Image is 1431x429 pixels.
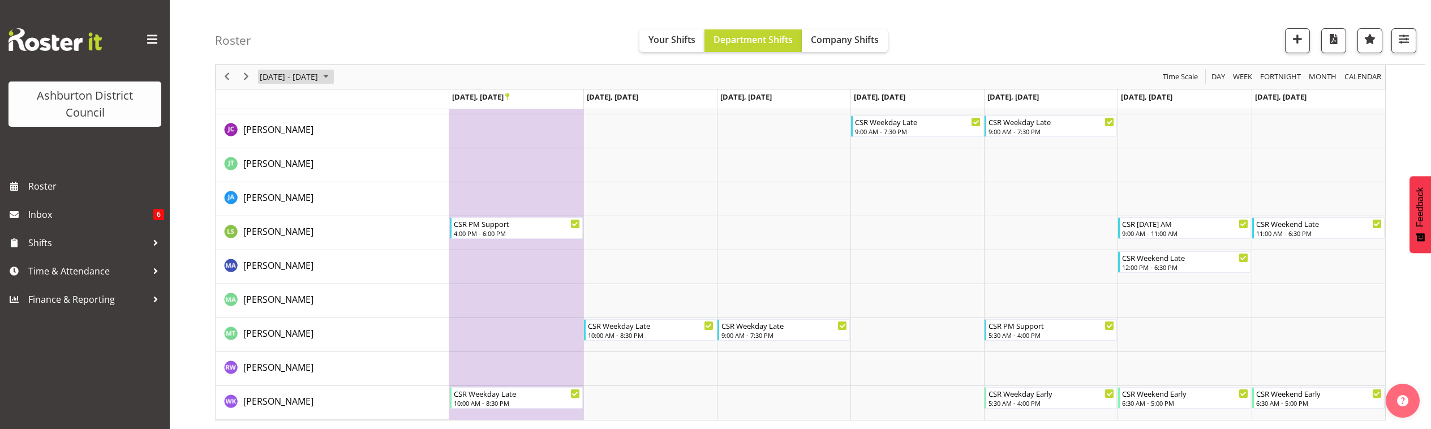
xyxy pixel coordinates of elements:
button: Feedback - Show survey [1409,176,1431,253]
span: [DATE], [DATE] [1121,92,1172,102]
a: [PERSON_NAME] [243,394,313,408]
div: Wendy Keepa"s event - CSR Weekday Late Begin From Monday, November 3, 2025 at 10:00:00 AM GMT+13:... [450,387,582,409]
span: Fortnight [1259,70,1302,84]
div: previous period [217,65,237,89]
div: CSR Weekday Late [454,388,579,399]
div: Wendy Keepa"s event - CSR Weekday Early Begin From Friday, November 7, 2025 at 5:30:00 AM GMT+13:... [985,387,1117,409]
span: [DATE] - [DATE] [259,70,319,84]
a: [PERSON_NAME] [243,327,313,340]
a: [PERSON_NAME] [243,361,313,374]
button: Fortnight [1258,70,1303,84]
button: Add a new shift [1285,28,1310,53]
span: Week [1232,70,1253,84]
td: Megan Allott resource [216,250,449,284]
button: Department Shifts [704,29,802,52]
div: Liam Stewart"s event - CSR Saturday AM Begin From Saturday, November 8, 2025 at 9:00:00 AM GMT+13... [1118,217,1250,239]
td: Moira Tarry resource [216,318,449,352]
div: Liam Stewart"s event - CSR Weekend Late Begin From Sunday, November 9, 2025 at 11:00:00 AM GMT+13... [1252,217,1385,239]
div: next period [237,65,256,89]
img: help-xxl-2.png [1397,395,1408,406]
div: CSR Weekend Late [1256,218,1382,229]
button: Download a PDF of the roster according to the set date range. [1321,28,1346,53]
span: [DATE], [DATE] [854,92,905,102]
td: Wendy Keepa resource [216,386,449,420]
span: [DATE], [DATE] [1255,92,1307,102]
div: 12:00 PM - 6:30 PM [1122,263,1248,272]
span: Finance & Reporting [28,291,147,308]
div: Megan Allott"s event - CSR Weekend Late Begin From Saturday, November 8, 2025 at 12:00:00 PM GMT+... [1118,251,1250,273]
span: [DATE], [DATE] [587,92,638,102]
span: Department Shifts [714,33,793,46]
h4: Roster [215,34,251,47]
div: 6:30 AM - 5:00 PM [1122,398,1248,407]
div: Wendy Keepa"s event - CSR Weekend Early Begin From Saturday, November 8, 2025 at 6:30:00 AM GMT+1... [1118,387,1250,409]
span: Day [1210,70,1226,84]
div: Jill Cullimore"s event - CSR Weekday Late Begin From Friday, November 7, 2025 at 9:00:00 AM GMT+1... [985,115,1117,137]
td: Liam Stewart resource [216,216,449,250]
span: Time & Attendance [28,263,147,280]
div: 10:00 AM - 8:30 PM [454,398,579,407]
a: [PERSON_NAME] [243,123,313,136]
span: [PERSON_NAME] [243,361,313,374]
span: 6 [153,209,164,220]
div: Wendy Keepa"s event - CSR Weekend Early Begin From Sunday, November 9, 2025 at 6:30:00 AM GMT+13:... [1252,387,1385,409]
img: Rosterit website logo [8,28,102,51]
td: Julia Allen resource [216,182,449,216]
div: 9:00 AM - 7:30 PM [721,331,847,340]
div: 9:00 AM - 7:30 PM [989,127,1114,136]
div: November 03 - 09, 2025 [256,65,336,89]
td: Richard Wood resource [216,352,449,386]
div: CSR Weekday Late [721,320,847,331]
button: Next [239,70,254,84]
span: Roster [28,178,164,195]
div: Moira Tarry"s event - CSR Weekday Late Begin From Wednesday, November 5, 2025 at 9:00:00 AM GMT+1... [717,319,850,341]
div: 9:00 AM - 7:30 PM [855,127,981,136]
div: 5:30 AM - 4:00 PM [989,331,1114,340]
div: Moira Tarry"s event - CSR PM Support Begin From Friday, November 7, 2025 at 5:30:00 AM GMT+13:00 ... [985,319,1117,341]
span: Time Scale [1162,70,1199,84]
div: 4:00 PM - 6:00 PM [454,229,579,238]
div: CSR PM Support [989,320,1114,331]
button: Filter Shifts [1391,28,1416,53]
td: John Tarry resource [216,148,449,182]
button: Highlight an important date within the roster. [1357,28,1382,53]
button: Timeline Day [1210,70,1227,84]
button: Previous [220,70,235,84]
a: [PERSON_NAME] [243,225,313,238]
span: Feedback [1415,187,1425,227]
button: November 2025 [258,70,334,84]
button: Timeline Month [1307,70,1339,84]
span: Month [1308,70,1338,84]
div: CSR Weekend Early [1256,388,1382,399]
span: [PERSON_NAME] [243,157,313,170]
span: calendar [1343,70,1382,84]
button: Timeline Week [1231,70,1254,84]
div: CSR [DATE] AM [1122,218,1248,229]
td: Meghan Anderson resource [216,284,449,318]
div: 5:30 AM - 4:00 PM [989,398,1114,407]
div: 6:30 AM - 5:00 PM [1256,398,1382,407]
span: [PERSON_NAME] [243,395,313,407]
div: 11:00 AM - 6:30 PM [1256,229,1382,238]
button: Your Shifts [639,29,704,52]
button: Company Shifts [802,29,888,52]
a: [PERSON_NAME] [243,191,313,204]
a: [PERSON_NAME] [243,293,313,306]
div: Ashburton District Council [20,87,150,121]
div: CSR Weekend Late [1122,252,1248,263]
td: Jill Cullimore resource [216,114,449,148]
button: Month [1343,70,1383,84]
div: Liam Stewart"s event - CSR PM Support Begin From Monday, November 3, 2025 at 4:00:00 PM GMT+13:00... [450,217,582,239]
a: [PERSON_NAME] [243,259,313,272]
div: 10:00 AM - 8:30 PM [588,331,714,340]
span: Your Shifts [648,33,695,46]
span: Shifts [28,234,147,251]
div: CSR Weekday Late [855,116,981,127]
div: CSR Weekday Late [989,116,1114,127]
span: [DATE], [DATE] [452,92,509,102]
div: CSR PM Support [454,218,579,229]
div: CSR Weekday Late [588,320,714,331]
